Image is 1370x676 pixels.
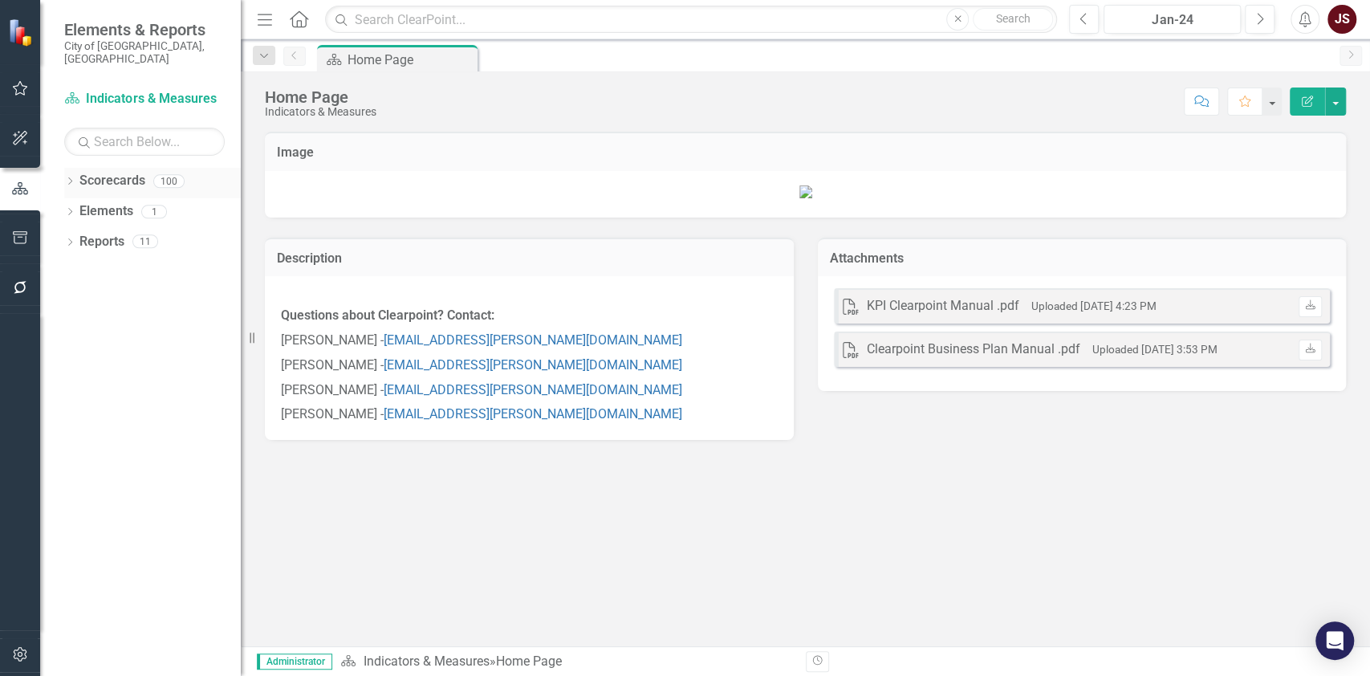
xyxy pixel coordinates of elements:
[1104,5,1241,34] button: Jan-24
[996,12,1031,25] span: Search
[1092,343,1218,356] small: Uploaded [DATE] 3:53 PM
[340,653,793,671] div: »
[281,402,1358,424] p: [PERSON_NAME] -
[1315,621,1354,660] div: Open Intercom Messenger
[1327,5,1356,34] button: JS
[384,332,682,348] a: [EMAIL_ADDRESS][PERSON_NAME][DOMAIN_NAME]
[257,654,332,670] span: Administrator
[281,328,1358,353] p: [PERSON_NAME] -
[8,18,36,47] img: ClearPoint Strategy
[64,128,225,156] input: Search Below...
[384,382,682,397] a: [EMAIL_ADDRESS][PERSON_NAME][DOMAIN_NAME]
[495,654,561,669] div: Home Page
[281,378,1358,403] p: [PERSON_NAME] -
[1031,299,1157,312] small: Uploaded [DATE] 4:23 PM
[265,106,376,118] div: Indicators & Measures
[64,90,225,108] a: Indicators & Measures
[384,357,682,373] a: [EMAIL_ADDRESS][PERSON_NAME][DOMAIN_NAME]
[867,297,1019,316] div: KPI Clearpoint Manual .pdf
[277,145,1334,160] h3: Image
[79,233,124,251] a: Reports
[348,50,474,70] div: Home Page
[1109,10,1235,30] div: Jan-24
[363,654,489,669] a: Indicators & Measures
[867,340,1080,359] div: Clearpoint Business Plan Manual .pdf
[132,235,158,249] div: 11
[325,6,1057,34] input: Search ClearPoint...
[153,174,185,188] div: 100
[64,20,225,39] span: Elements & Reports
[799,185,812,198] img: Strategic%20Priorities_FINAL%20June%2016%20-%20Page%201.jpg
[265,88,376,106] div: Home Page
[64,39,225,66] small: City of [GEOGRAPHIC_DATA], [GEOGRAPHIC_DATA]
[973,8,1053,31] button: Search
[79,172,145,190] a: Scorecards
[281,353,1358,378] p: [PERSON_NAME] -
[830,251,1335,266] h3: Attachments
[277,251,782,266] h3: Description
[79,202,133,221] a: Elements
[384,406,682,421] a: [EMAIL_ADDRESS][PERSON_NAME][DOMAIN_NAME]
[281,307,494,323] strong: Questions about Clearpoint? Contact:
[141,205,167,218] div: 1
